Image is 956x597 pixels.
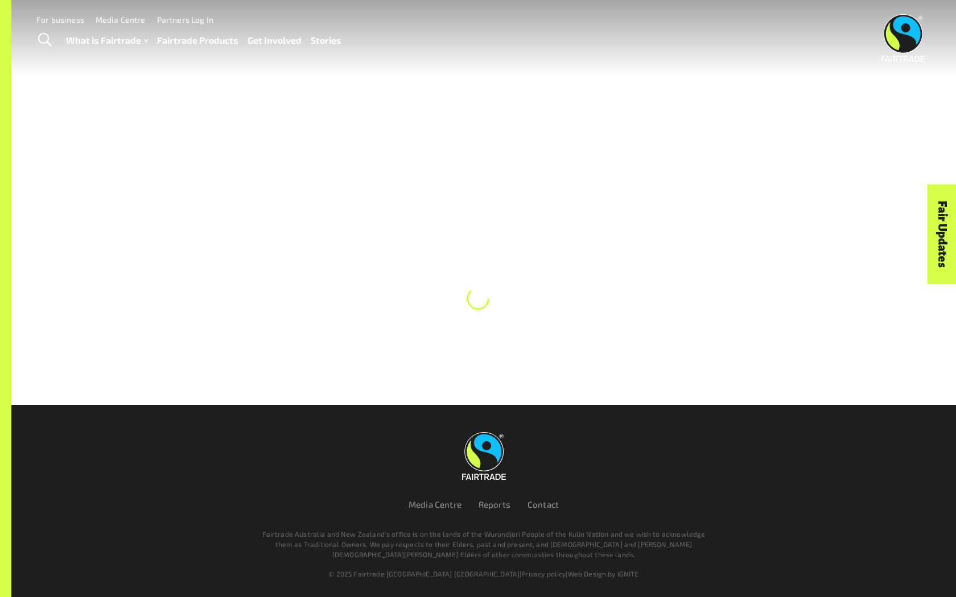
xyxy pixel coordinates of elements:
[528,499,559,509] a: Contact
[257,529,710,559] p: Fairtrade Australia and New Zealand’s office is on the lands of the Wurundjeri People of the Kuli...
[409,499,461,509] a: Media Centre
[157,15,213,24] a: Partners Log In
[66,32,148,49] a: What is Fairtrade
[141,569,826,579] div: | |
[479,499,510,509] a: Reports
[96,15,146,24] a: Media Centre
[157,32,238,49] a: Fairtrade Products
[36,15,84,24] a: For business
[248,32,302,49] a: Get Involved
[521,570,566,578] a: Privacy policy
[881,14,925,62] img: Fairtrade Australia New Zealand logo
[328,570,520,578] span: © 2025 Fairtrade [GEOGRAPHIC_DATA] [GEOGRAPHIC_DATA]
[568,570,639,578] a: Web Design by IGNITE
[311,32,341,49] a: Stories
[31,26,59,55] a: Toggle Search
[462,432,506,480] img: Fairtrade Australia New Zealand logo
